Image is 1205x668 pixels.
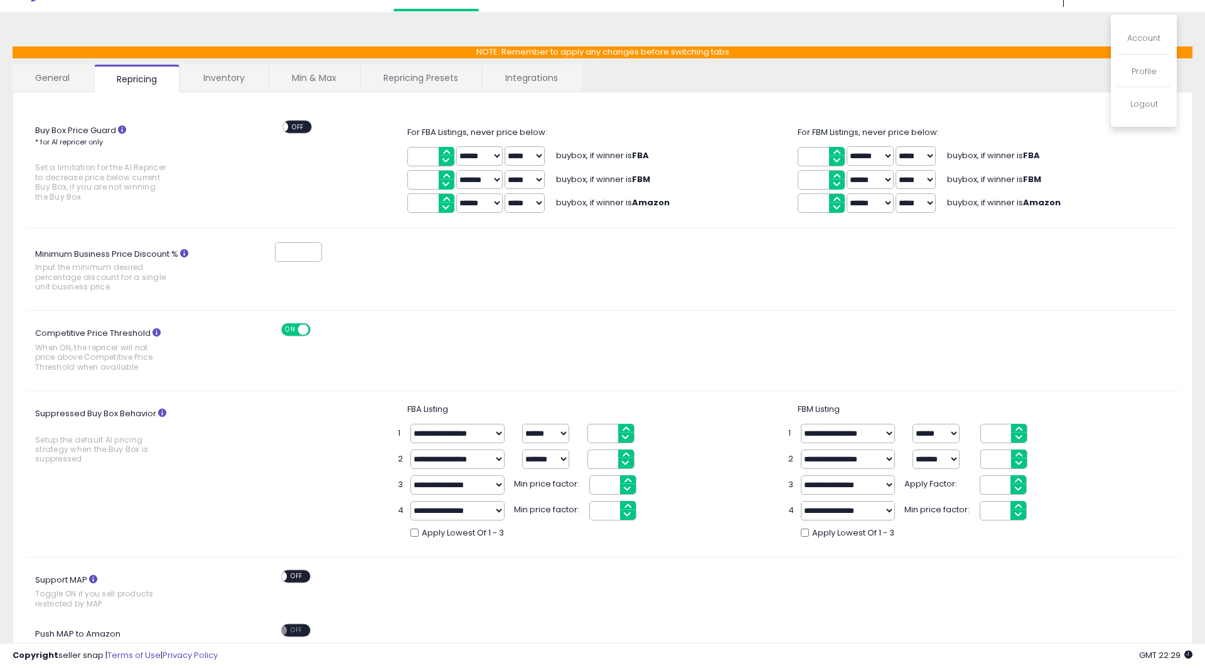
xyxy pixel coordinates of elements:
span: 2 [398,453,404,465]
label: Support MAP [26,570,202,615]
span: buybox, if winner is [556,197,670,208]
a: Min & Max [269,65,359,91]
label: Competitive Price Threshold [26,323,202,378]
span: OFF [287,571,307,581]
label: Buy Box Price Guard [26,121,202,208]
a: Profile [1132,65,1157,77]
span: 2025-10-10 22:29 GMT [1139,649,1192,661]
span: buybox, if winner is [947,149,1040,161]
span: For FBM Listings, never price below: [798,126,939,138]
a: Repricing [94,65,179,92]
a: General [13,65,93,91]
a: Inventory [181,65,267,91]
span: 1 [788,428,795,439]
span: Apply Factor: [904,475,973,490]
span: Setup the default AI pricing strategy when the Buy Box is suppressed [35,435,169,464]
span: Min price factor: [904,501,973,516]
span: Min price factor: [514,501,583,516]
span: 4 [398,505,404,517]
span: Min price factor: [514,475,583,490]
span: Apply Lowest Of 1 - 3 [812,527,894,539]
a: Account [1127,32,1160,44]
a: Integrations [483,65,581,91]
span: FBM Listing [798,403,840,415]
label: Suppressed Buy Box Behavior [26,404,202,470]
span: OFF [288,121,308,132]
a: Privacy Policy [163,649,218,661]
b: FBA [1023,149,1040,161]
p: NOTE: Remember to apply any changes before switching tabs [13,46,1192,58]
span: Input the minimum desired percentage discount for a single unit business price. [35,262,169,291]
span: buybox, if winner is [947,173,1041,185]
b: Amazon [1023,197,1061,208]
span: 2 [788,453,795,465]
small: * for AI repricer only [35,137,103,147]
strong: Copyright [13,649,58,661]
span: ON [282,325,298,335]
a: Logout [1130,98,1158,110]
span: 3 [398,479,404,491]
a: Repricing Presets [361,65,481,91]
span: OFF [309,325,329,335]
b: FBM [632,173,650,185]
span: FBA Listing [407,403,448,415]
span: 4 [788,505,795,517]
span: buybox, if winner is [556,149,649,161]
span: Apply Lowest Of 1 - 3 [422,527,504,539]
b: Amazon [632,197,670,208]
span: For FBA Listings, never price below: [407,126,547,138]
span: buybox, if winner is [556,173,650,185]
a: Terms of Use [107,649,161,661]
span: OFF [287,625,307,636]
label: Minimum Business Price Discount % [26,245,202,298]
span: Set a limitation for the AI Repricer to decrease price below current Buy Box, if you are not winn... [35,163,169,202]
span: 1 [398,428,404,439]
span: 3 [788,479,795,491]
span: Toggle ON if you sell products restricted by MAP [35,589,169,608]
div: seller snap | | [13,650,218,662]
span: buybox, if winner is [947,197,1061,208]
b: FBA [632,149,649,161]
span: When ON, the repricer will not price above Competitive Price Threshold when available [35,343,169,372]
b: FBM [1023,173,1041,185]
